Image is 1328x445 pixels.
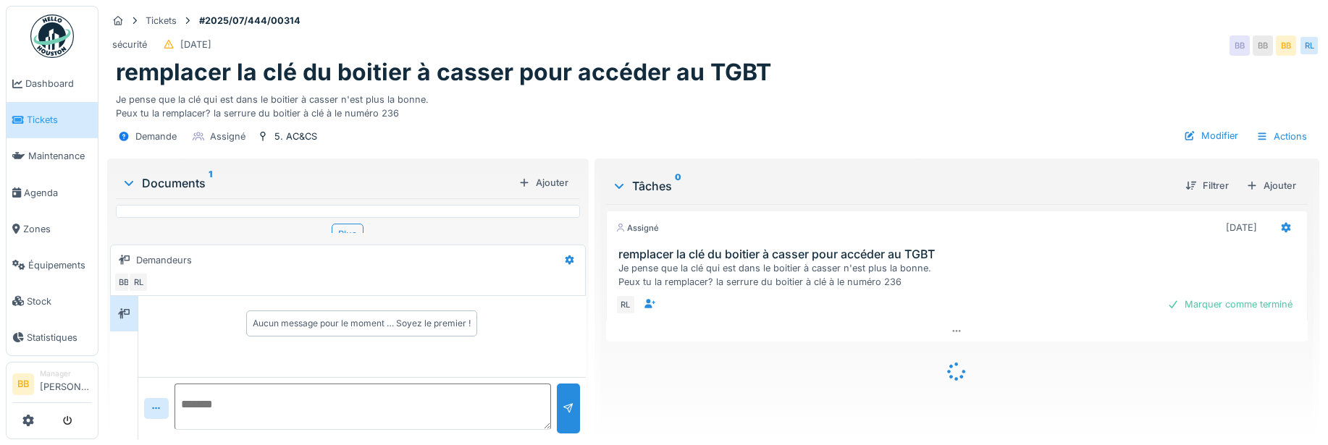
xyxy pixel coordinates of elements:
a: Agenda [7,174,98,211]
div: BB [114,272,134,292]
div: Demande [135,130,177,143]
span: Agenda [24,186,92,200]
span: Équipements [28,258,92,272]
a: Stock [7,283,98,319]
a: Équipements [7,247,98,283]
div: RL [1299,35,1319,56]
div: Assigné [615,222,659,234]
sup: 1 [209,174,212,192]
div: 5. AC&CS [274,130,317,143]
div: BB [1253,35,1273,56]
span: Statistiques [27,331,92,344]
div: BB [1230,35,1250,56]
div: Tâches [612,177,1174,195]
div: Filtrer [1180,176,1235,195]
h1: remplacer la clé du boitier à casser pour accéder au TGBT [116,59,771,86]
div: Je pense que la clé qui est dans le boitier à casser n'est plus la bonne. Peux tu la remplacer? l... [618,261,1301,289]
li: BB [12,373,34,395]
div: Ajouter [513,173,574,192]
div: Assigné [210,130,245,143]
div: Demandeurs [136,253,192,267]
strong: #2025/07/444/00314 [193,14,306,27]
div: Aucun message pour le moment … Soyez le premier ! [253,317,471,330]
span: Stock [27,294,92,308]
a: Zones [7,211,98,247]
div: Actions [1250,126,1314,147]
a: Dashboard [7,66,98,102]
div: Documents [122,174,513,192]
li: [PERSON_NAME] [40,368,92,399]
div: Je pense que la clé qui est dans le boitier à casser n'est plus la bonne. Peux tu la remplacer? l... [116,87,1311,120]
h3: remplacer la clé du boitier à casser pour accéder au TGBT [618,247,1301,261]
a: Statistiques [7,319,98,355]
div: Ajouter [1240,176,1302,195]
div: [DATE] [1226,221,1257,234]
div: [DATE] [180,38,211,51]
a: BB Manager[PERSON_NAME] [12,368,92,403]
div: sécurité [112,38,147,51]
div: BB [1276,35,1296,56]
sup: 0 [675,177,681,195]
div: Tickets [146,14,177,27]
div: RL [615,294,636,315]
div: Modifier [1178,126,1244,145]
span: Tickets [27,113,92,127]
a: Tickets [7,102,98,138]
div: Plus [332,224,363,245]
div: RL [128,272,148,292]
img: Badge_color-CXgf-gQk.svg [30,14,74,58]
span: Zones [23,222,92,236]
span: Maintenance [28,149,92,163]
div: Marquer comme terminé [1161,294,1298,314]
span: Dashboard [25,77,92,90]
div: Manager [40,368,92,379]
a: Maintenance [7,138,98,174]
